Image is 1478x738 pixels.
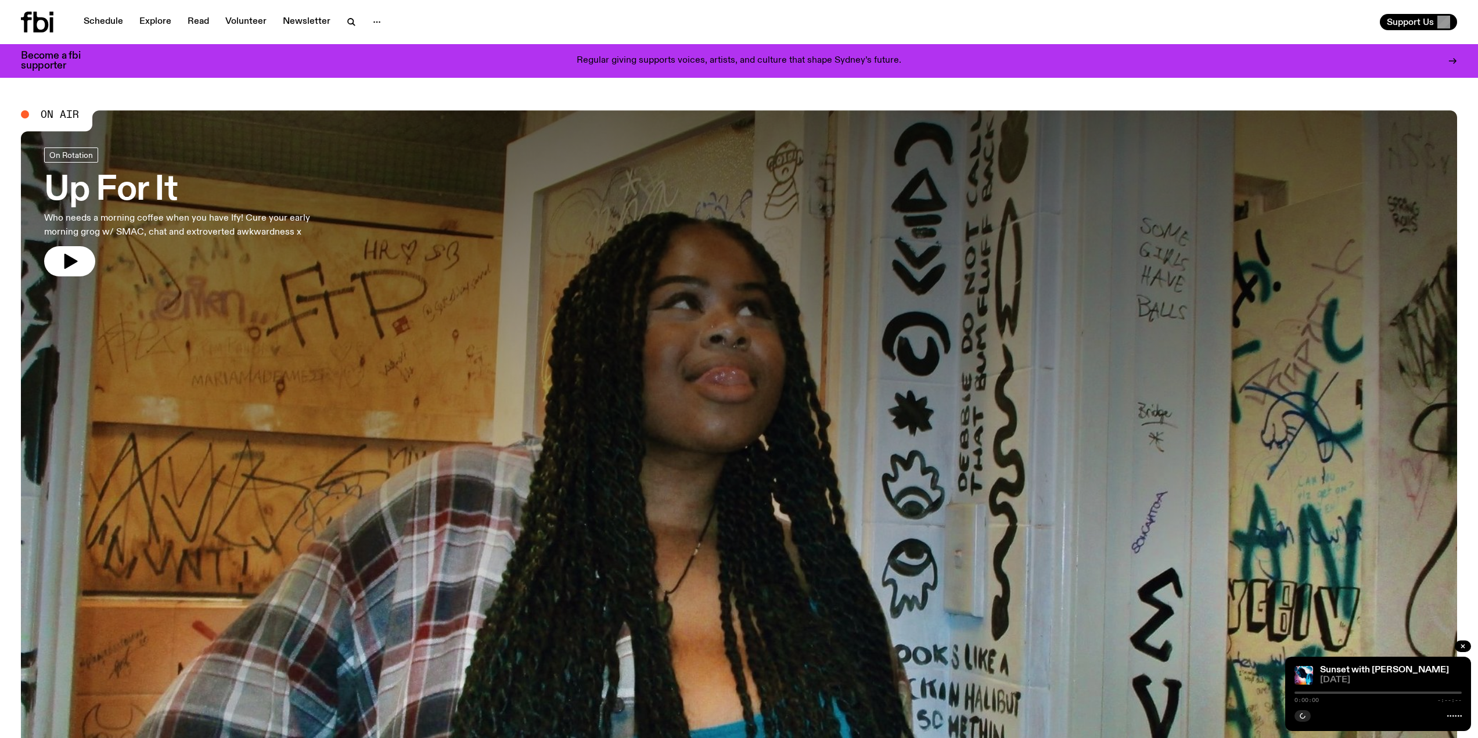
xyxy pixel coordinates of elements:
a: Read [181,14,216,30]
a: Up For ItWho needs a morning coffee when you have Ify! Cure your early morning grog w/ SMAC, chat... [44,147,341,276]
span: [DATE] [1320,676,1462,685]
h3: Up For It [44,174,341,207]
a: On Rotation [44,147,98,163]
a: Newsletter [276,14,337,30]
a: Sunset with [PERSON_NAME] [1320,665,1449,675]
span: -:--:-- [1437,697,1462,703]
span: On Rotation [49,150,93,159]
a: Schedule [77,14,130,30]
a: Volunteer [218,14,274,30]
p: Who needs a morning coffee when you have Ify! Cure your early morning grog w/ SMAC, chat and extr... [44,211,341,239]
span: 0:00:00 [1294,697,1319,703]
p: Regular giving supports voices, artists, and culture that shape Sydney’s future. [577,56,901,66]
h3: Become a fbi supporter [21,51,95,71]
img: Simon Caldwell stands side on, looking downwards. He has headphones on. Behind him is a brightly ... [1294,666,1313,685]
span: On Air [41,109,79,120]
a: Explore [132,14,178,30]
span: Support Us [1387,17,1434,27]
button: Support Us [1380,14,1457,30]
